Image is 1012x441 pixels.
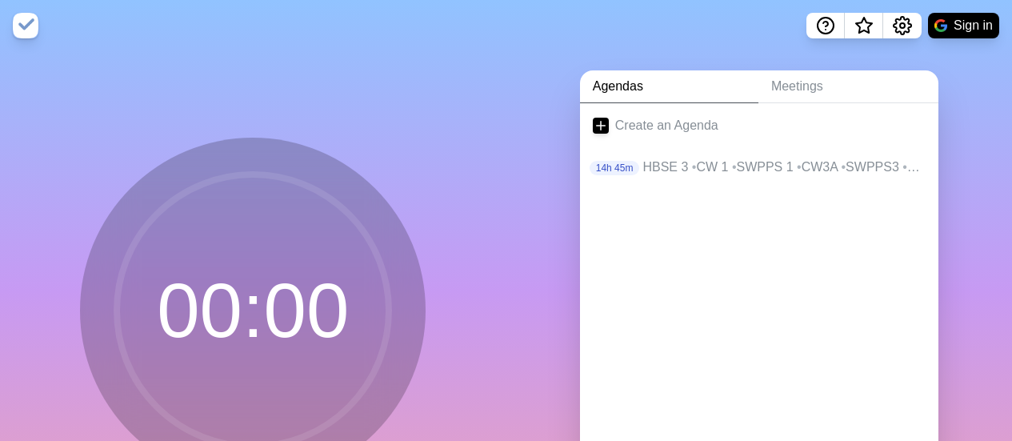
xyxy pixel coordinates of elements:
[845,13,883,38] button: What’s new
[883,13,922,38] button: Settings
[580,70,758,103] a: Agendas
[642,158,925,177] p: HBSE 3 CW 1 SWPPS 1 CW3A SWPPS3 HBSE5 SWPPS2 CW3B SWPPS4 HBSE2 CW2 HBSE1 GW HBSE4 Buffer Review
[934,19,947,32] img: google logo
[758,70,938,103] a: Meetings
[797,160,802,174] span: •
[580,103,938,148] a: Create an Agenda
[732,160,737,174] span: •
[590,161,640,175] p: 14h 45m
[928,13,999,38] button: Sign in
[692,160,697,174] span: •
[902,160,920,174] span: •
[806,13,845,38] button: Help
[13,13,38,38] img: timeblocks logo
[842,160,846,174] span: •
